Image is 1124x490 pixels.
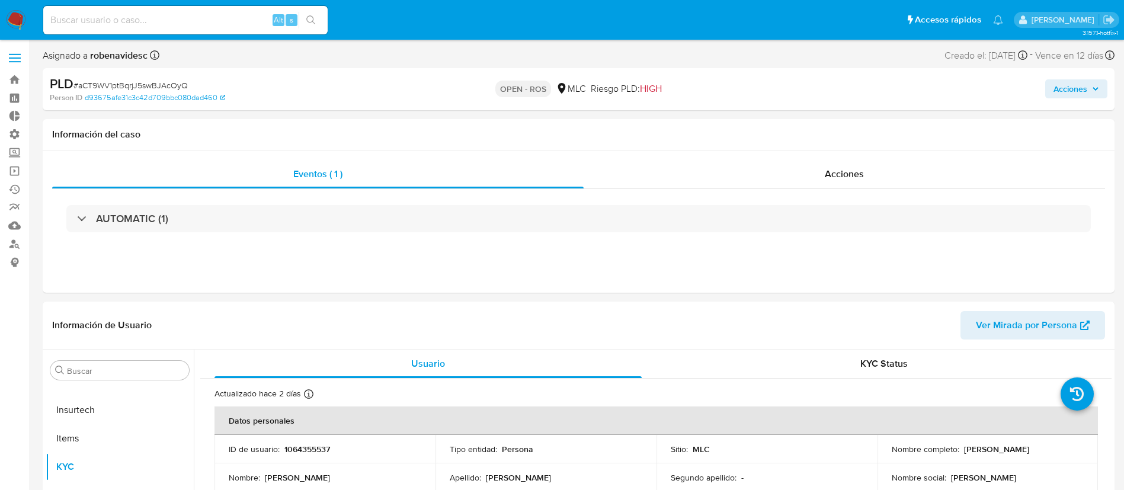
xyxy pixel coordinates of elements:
a: Salir [1103,14,1115,26]
div: Creado el: [DATE] [944,47,1027,63]
p: ID de usuario : [229,444,280,454]
p: [PERSON_NAME] [964,444,1029,454]
p: Persona [502,444,533,454]
button: Insurtech [46,396,194,424]
span: # aCT9WV1ptBqrjJ5swBJAcOyQ [73,79,188,91]
p: - [741,472,744,483]
th: Datos personales [214,406,1098,435]
h1: Información del caso [52,129,1105,140]
h1: Información de Usuario [52,319,152,331]
p: Nombre : [229,472,260,483]
span: - [1030,47,1033,63]
button: KYC [46,453,194,481]
b: PLD [50,74,73,93]
button: Items [46,424,194,453]
span: Eventos ( 1 ) [293,167,342,181]
div: AUTOMATIC (1) [66,205,1091,232]
span: Usuario [411,357,445,370]
div: MLC [556,82,586,95]
span: Acciones [1053,79,1087,98]
span: Vence en 12 días [1035,49,1103,62]
input: Buscar usuario o caso... [43,12,328,28]
p: 1064355537 [284,444,330,454]
p: Actualizado hace 2 días [214,388,301,399]
span: KYC Status [860,357,908,370]
span: Riesgo PLD: [591,82,662,95]
a: Notificaciones [993,15,1003,25]
button: Ver Mirada por Persona [960,311,1105,340]
input: Buscar [67,366,184,376]
span: Asignado a [43,49,148,62]
span: HIGH [640,82,662,95]
p: Sitio : [671,444,688,454]
p: Segundo apellido : [671,472,736,483]
p: rociodaniela.benavidescatalan@mercadolibre.cl [1032,14,1099,25]
p: MLC [693,444,710,454]
b: Person ID [50,92,82,103]
button: search-icon [299,12,323,28]
b: robenavidesc [88,49,148,62]
span: Acciones [825,167,864,181]
h3: AUTOMATIC (1) [96,212,168,225]
button: Buscar [55,366,65,375]
p: OPEN - ROS [495,81,551,97]
p: Nombre social : [892,472,946,483]
p: [PERSON_NAME] [265,472,330,483]
button: Acciones [1045,79,1107,98]
p: Tipo entidad : [450,444,497,454]
p: [PERSON_NAME] [486,472,551,483]
a: d93675afe31c3c42d709bbc080dad460 [85,92,225,103]
span: Ver Mirada por Persona [976,311,1077,340]
span: s [290,14,293,25]
span: Alt [274,14,283,25]
p: Nombre completo : [892,444,959,454]
span: Accesos rápidos [915,14,981,26]
p: Apellido : [450,472,481,483]
p: [PERSON_NAME] [951,472,1016,483]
